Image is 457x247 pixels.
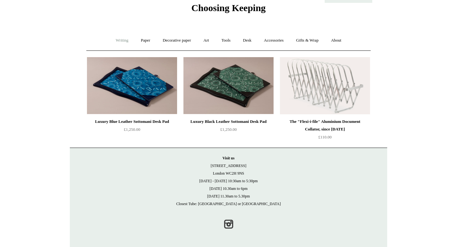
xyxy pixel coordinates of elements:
a: Luxury Blue Leather Sottomani Desk Pad Luxury Blue Leather Sottomani Desk Pad [87,57,177,114]
img: Luxury Black Leather Sottomani Desk Pad [183,57,274,114]
a: Paper [135,32,156,49]
a: Art [198,32,215,49]
a: Instagram [222,217,235,231]
a: Writing [110,32,134,49]
p: [STREET_ADDRESS] London WC2H 9NS [DATE] - [DATE] 10:30am to 5:30pm [DATE] 10.30am to 6pm [DATE] 1... [76,154,381,208]
a: Choosing Keeping [191,8,266,12]
a: Decorative paper [157,32,197,49]
a: Tools [216,32,236,49]
a: Luxury Black Leather Sottomani Desk Pad £1,250.00 [183,118,274,144]
a: The "Flexi-i-file" Aluminium Document Collator, since [DATE] £110.00 [280,118,370,144]
span: Choosing Keeping [191,3,266,13]
a: Gifts & Wrap [290,32,324,49]
a: About [325,32,347,49]
a: The "Flexi-i-file" Aluminium Document Collator, since 1941 The "Flexi-i-file" Aluminium Document ... [280,57,370,114]
span: £110.00 [318,135,332,139]
a: Accessories [258,32,289,49]
a: Luxury Blue Leather Sottomani Desk Pad £1,250.00 [87,118,177,144]
span: £1,250.00 [124,127,140,132]
div: Luxury Black Leather Sottomani Desk Pad [185,118,272,125]
strong: Visit us [222,156,235,160]
a: Luxury Black Leather Sottomani Desk Pad Luxury Black Leather Sottomani Desk Pad [183,57,274,114]
span: £1,250.00 [220,127,237,132]
img: The "Flexi-i-file" Aluminium Document Collator, since 1941 [280,57,370,114]
img: Luxury Blue Leather Sottomani Desk Pad [87,57,177,114]
a: Desk [237,32,257,49]
div: The "Flexi-i-file" Aluminium Document Collator, since [DATE] [281,118,368,133]
div: Luxury Blue Leather Sottomani Desk Pad [89,118,176,125]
